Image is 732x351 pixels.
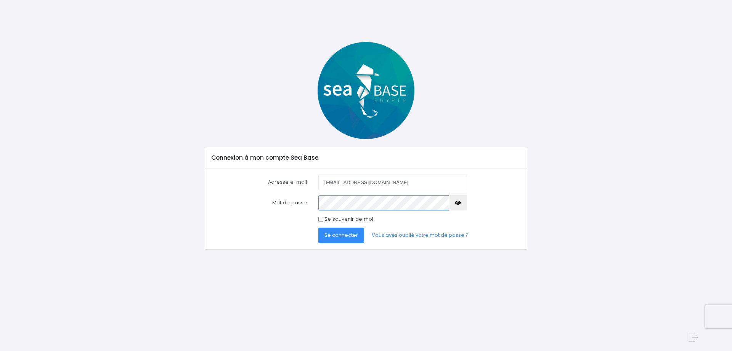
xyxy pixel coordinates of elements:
[206,175,313,190] label: Adresse e-mail
[324,231,358,239] span: Se connecter
[324,215,373,223] label: Se souvenir de moi
[206,195,313,210] label: Mot de passe
[205,147,527,168] div: Connexion à mon compte Sea Base
[318,228,364,243] button: Se connecter
[366,228,475,243] a: Vous avez oublié votre mot de passe ?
